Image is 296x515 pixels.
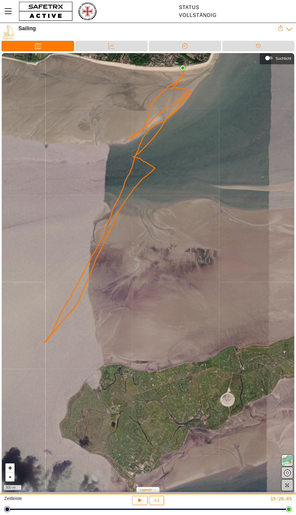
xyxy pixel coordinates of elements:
div: Suchlicht [263,53,291,62]
div: 300 m [3,485,22,491]
div: Karte [2,41,74,51]
div: Zeitleiste [4,496,99,505]
div: Status [179,5,217,10]
img: PathEnd.svg [180,65,185,71]
a: Zoom in [5,463,14,472]
span: Legende [140,488,152,491]
a: Zoom out [5,472,14,481]
img: PathStart.svg [180,65,185,70]
img: RescueLogo.png [78,2,97,21]
div: Suchlicht [275,56,291,61]
div: Trennung [149,41,221,51]
span: x 1 [154,498,159,502]
div: Sailing [18,25,278,32]
div: Timeline [222,41,294,51]
div: Daten [75,41,147,51]
button: x 1 [150,496,164,505]
div: 15:28:05 [197,496,292,501]
img: SAILING.svg [2,25,15,39]
div: Vollständig [179,13,217,18]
